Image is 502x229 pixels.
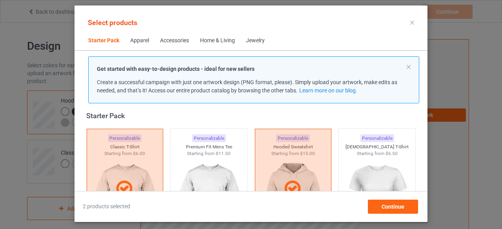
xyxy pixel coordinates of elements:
div: Starting from [171,150,247,157]
span: Continue [382,204,404,210]
strong: Get started with easy-to-design products - ideal for new sellers [97,66,255,72]
span: Create a successful campaign with just one artwork design (PNG format, please). Simply upload you... [97,79,397,94]
div: Personalizable [360,134,394,142]
div: Premium Fit Mens Tee [171,144,247,150]
div: [DEMOGRAPHIC_DATA] T-Shirt [339,144,415,150]
div: Home & Living [200,37,235,45]
div: Accessories [160,37,189,45]
div: Personalizable [192,134,226,142]
div: Jewelry [246,37,265,45]
span: Starter Pack [83,31,125,50]
div: Continue [368,200,418,214]
span: $11.50 [216,151,231,156]
a: Learn more on our blog. [299,87,357,94]
span: 2 products selected [83,203,130,211]
span: $6.50 [386,151,398,156]
div: Apparel [130,37,149,45]
div: Starting from [339,150,415,157]
span: Select products [88,18,137,27]
div: Starter Pack [86,111,419,120]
